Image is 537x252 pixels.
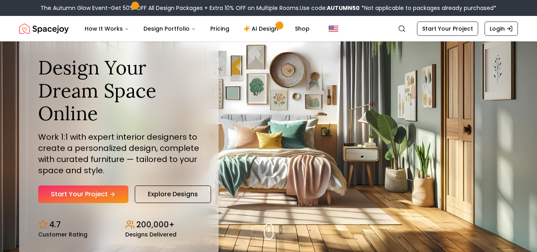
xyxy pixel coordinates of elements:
a: AI Design [237,21,287,37]
img: United States [329,24,338,33]
img: Spacejoy Logo [19,21,69,37]
a: Start Your Project [417,21,478,36]
p: 200,000+ [136,219,174,230]
button: How It Works [78,21,136,37]
div: The Autumn Glow Event-Get 50% OFF All Design Packages + Extra 10% OFF on Multiple Rooms. [41,4,496,12]
a: Spacejoy [19,21,69,37]
span: *Not applicable to packages already purchased* [360,4,496,12]
h1: Design Your Dream Space Online [38,56,200,125]
p: 4.7 [49,219,61,230]
a: Shop [289,21,316,37]
small: Customer Rating [38,232,87,237]
button: Design Portfolio [137,21,202,37]
nav: Main [78,21,316,37]
a: Start Your Project [38,186,128,203]
a: Explore Designs [135,186,211,203]
span: Use code: [300,4,360,12]
a: Pricing [204,21,236,37]
small: Designs Delivered [125,232,176,237]
b: AUTUMN50 [327,4,360,12]
div: Design stats [38,213,200,237]
nav: Global [19,16,518,41]
a: Login [485,21,518,36]
p: Work 1:1 with expert interior designers to create a personalized design, complete with curated fu... [38,131,200,176]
